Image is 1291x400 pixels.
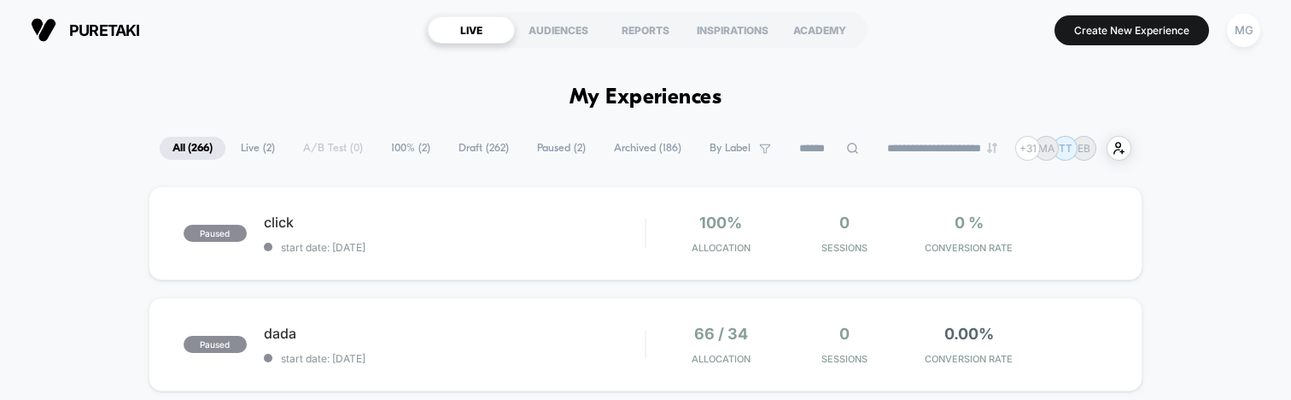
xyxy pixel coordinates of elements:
[955,214,984,232] span: 0 %
[987,143,997,153] img: end
[1015,136,1040,161] div: + 31
[1227,14,1260,47] div: MG
[1078,142,1090,155] p: EB
[776,16,863,44] div: ACADEMY
[264,352,645,365] span: start date: [DATE]
[1054,15,1209,45] button: Create New Experience
[378,137,443,160] span: 100% ( 2 )
[264,325,645,342] span: dada
[1222,13,1265,48] button: MG
[69,21,140,39] span: puretaki
[570,85,722,110] h1: My Experiences
[160,137,225,160] span: All ( 266 )
[839,214,850,232] span: 0
[184,336,247,353] span: paused
[524,137,599,160] span: Paused ( 2 )
[839,325,850,343] span: 0
[264,241,645,254] span: start date: [DATE]
[31,17,56,43] img: Visually logo
[446,137,522,160] span: Draft ( 262 )
[601,137,694,160] span: Archived ( 186 )
[228,137,288,160] span: Live ( 2 )
[710,142,751,155] span: By Label
[694,325,748,343] span: 66 / 34
[911,242,1026,254] span: CONVERSION RATE
[787,353,903,365] span: Sessions
[602,16,689,44] div: REPORTS
[699,214,742,232] span: 100%
[944,325,994,343] span: 0.00%
[692,242,751,254] span: Allocation
[184,225,247,242] span: paused
[26,16,145,44] button: puretaki
[911,353,1026,365] span: CONVERSION RATE
[515,16,602,44] div: AUDIENCES
[689,16,776,44] div: INSPIRATIONS
[787,242,903,254] span: Sessions
[264,214,645,231] span: click
[1038,142,1054,155] p: MA
[428,16,515,44] div: LIVE
[692,353,751,365] span: Allocation
[1059,142,1072,155] p: TT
